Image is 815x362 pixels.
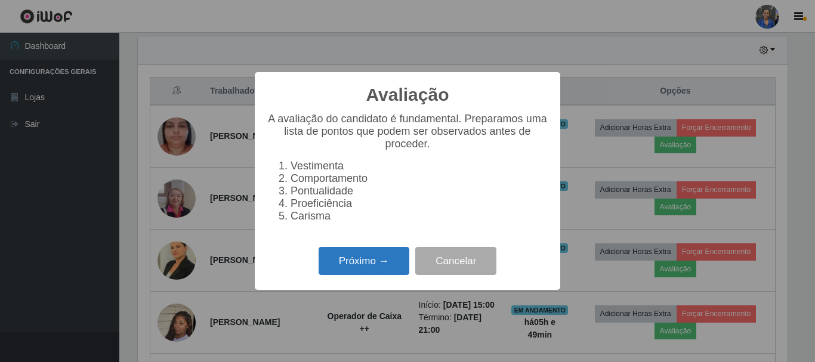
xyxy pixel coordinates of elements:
[291,185,548,197] li: Pontualidade
[366,84,449,106] h2: Avaliação
[291,172,548,185] li: Comportamento
[267,113,548,150] p: A avaliação do candidato é fundamental. Preparamos uma lista de pontos que podem ser observados a...
[291,210,548,222] li: Carisma
[415,247,496,275] button: Cancelar
[319,247,409,275] button: Próximo →
[291,197,548,210] li: Proeficiência
[291,160,548,172] li: Vestimenta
